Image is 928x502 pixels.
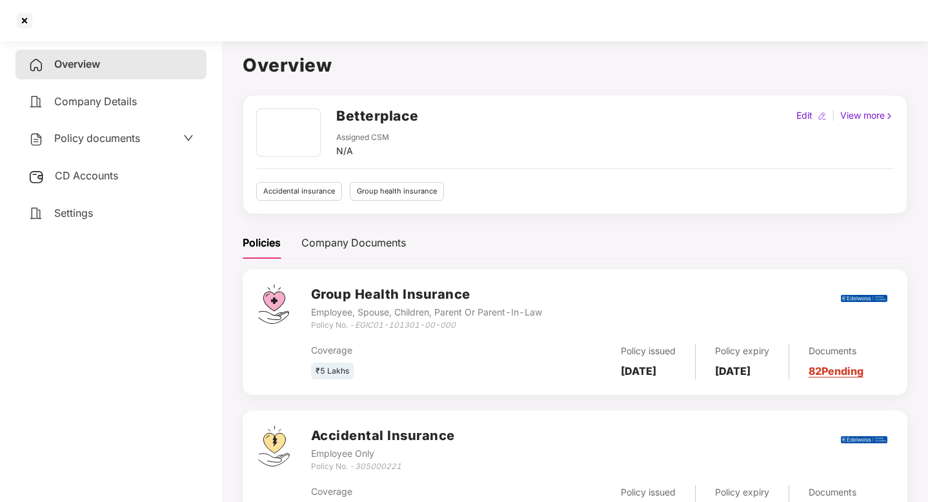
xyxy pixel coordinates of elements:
[621,365,656,377] b: [DATE]
[54,132,140,145] span: Policy documents
[301,235,406,251] div: Company Documents
[336,105,419,126] h2: Betterplace
[621,485,676,499] div: Policy issued
[355,320,456,330] i: EGIC01-101301-00-000
[55,169,118,182] span: CD Accounts
[243,51,907,79] h1: Overview
[54,206,93,219] span: Settings
[28,169,45,185] img: svg+xml;base64,PHN2ZyB3aWR0aD0iMjUiIGhlaWdodD0iMjQiIHZpZXdCb3g9IjAgMCAyNSAyNCIgZmlsbD0ibm9uZSIgeG...
[28,206,44,221] img: svg+xml;base64,PHN2ZyB4bWxucz0iaHR0cDovL3d3dy53My5vcmcvMjAwMC9zdmciIHdpZHRoPSIyNCIgaGVpZ2h0PSIyNC...
[336,132,389,144] div: Assigned CSM
[829,108,838,123] div: |
[350,182,444,201] div: Group health insurance
[183,133,194,143] span: down
[818,112,827,121] img: editIcon
[838,108,896,123] div: View more
[28,57,44,73] img: svg+xml;base64,PHN2ZyB4bWxucz0iaHR0cDovL3d3dy53My5vcmcvMjAwMC9zdmciIHdpZHRoPSIyNCIgaGVpZ2h0PSIyNC...
[311,343,505,357] div: Coverage
[336,144,389,158] div: N/A
[311,447,455,461] div: Employee Only
[794,108,815,123] div: Edit
[311,285,542,305] h3: Group Health Insurance
[54,57,100,70] span: Overview
[311,305,542,319] div: Employee, Spouse, Children, Parent Or Parent-In-Law
[28,94,44,110] img: svg+xml;base64,PHN2ZyB4bWxucz0iaHR0cDovL3d3dy53My5vcmcvMjAwMC9zdmciIHdpZHRoPSIyNCIgaGVpZ2h0PSIyNC...
[243,235,281,251] div: Policies
[258,285,289,324] img: svg+xml;base64,PHN2ZyB4bWxucz0iaHR0cDovL3d3dy53My5vcmcvMjAwMC9zdmciIHdpZHRoPSI0Ny43MTQiIGhlaWdodD...
[715,485,769,499] div: Policy expiry
[311,485,505,499] div: Coverage
[54,95,137,108] span: Company Details
[311,363,354,380] div: ₹5 Lakhs
[841,436,887,443] img: edel.png
[311,461,455,473] div: Policy No. -
[715,365,751,377] b: [DATE]
[885,112,894,121] img: rightIcon
[809,344,863,358] div: Documents
[28,132,44,147] img: svg+xml;base64,PHN2ZyB4bWxucz0iaHR0cDovL3d3dy53My5vcmcvMjAwMC9zdmciIHdpZHRoPSIyNCIgaGVpZ2h0PSIyNC...
[715,344,769,358] div: Policy expiry
[841,295,887,302] img: edel.png
[311,319,542,332] div: Policy No. -
[809,365,863,377] a: 82 Pending
[311,426,455,446] h3: Accidental Insurance
[258,426,290,467] img: svg+xml;base64,PHN2ZyB4bWxucz0iaHR0cDovL3d3dy53My5vcmcvMjAwMC9zdmciIHdpZHRoPSI0OS4zMjEiIGhlaWdodD...
[256,182,342,201] div: Accidental insurance
[355,461,401,471] i: 305000221
[621,344,676,358] div: Policy issued
[809,485,863,499] div: Documents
